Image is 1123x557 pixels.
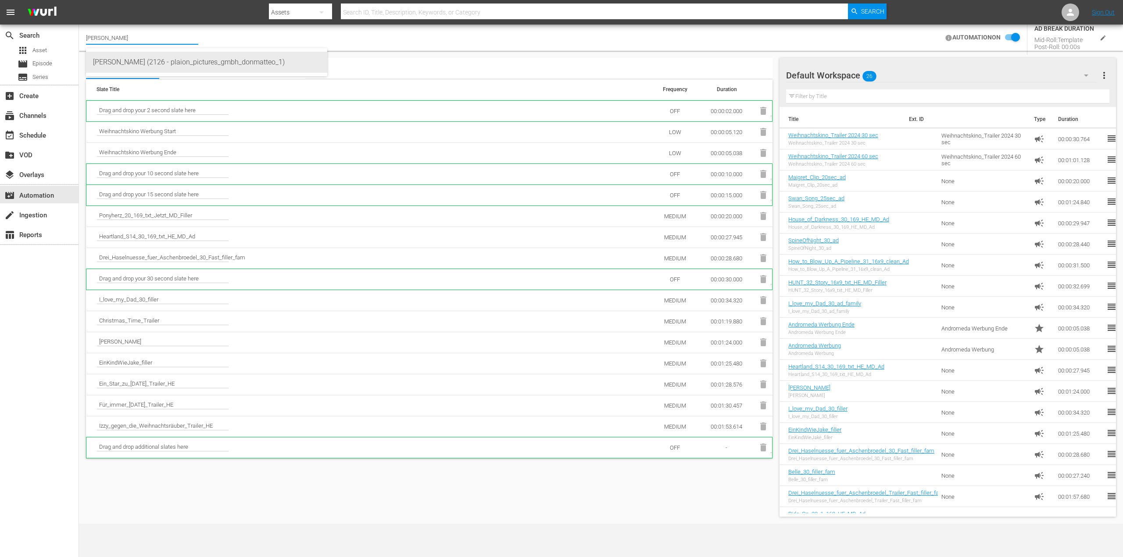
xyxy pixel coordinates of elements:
[4,110,15,121] span: Channels
[848,4,887,19] button: Search
[788,245,839,251] div: SpineOfNight_30_ad
[1099,65,1109,86] button: more_vert
[1034,134,1044,144] span: Ad
[97,254,229,262] span: Drei_Haselnuesse_fuer_Aschenbroedel_30_Fast_filler_fam
[788,405,848,412] a: I_love_my_Dad_30_filler
[788,468,835,475] a: Belle_30_filler_fam
[1055,423,1103,444] td: 00:01:25.480
[788,195,844,202] a: Swan_Song_25sec_ad
[97,149,229,157] span: Weihnachtskino Werbung Ende
[1034,155,1044,165] span: Ad
[1055,360,1103,381] td: 00:00:27.945
[1092,9,1115,16] a: Sign Out
[1106,512,1117,522] span: reorder
[938,339,1030,360] td: Andromeda Werbung
[93,52,320,73] div: [PERSON_NAME] (2126 - plaion_pictures_gmbh_donmatteo_1)
[1106,470,1117,480] span: reorder
[4,170,15,180] span: Overlays
[1099,70,1109,81] span: more_vert
[699,184,754,206] td: 00:00:15.000
[788,321,855,328] a: Andromeda Werbung Ende
[651,311,699,332] td: MEDIUM
[32,59,52,68] span: Episode
[4,210,15,220] span: Ingestion
[97,170,229,178] span: Drag and drop your 10 second slate here
[1055,192,1103,213] td: 00:01:24.840
[788,266,909,272] div: How_to_Blow_Up_A_Pipeline_31_16x9_clean_Ad
[699,269,754,290] td: 00:00:30.000
[1106,280,1117,291] span: reorder
[1055,170,1103,192] td: 00:00:20.000
[788,393,830,398] div: [PERSON_NAME]
[788,203,844,209] div: Swan_Song_25sec_ad
[788,161,878,167] div: Weihnachtskino_Trailer 2024 60 sec
[788,456,934,461] div: Drei_Haselnuesse_fuer_Aschenbroedel_30_Fast_filler_fam
[651,121,699,142] td: LOW
[788,363,884,370] a: Heartland_S14_30_169_txt_HE_MD_Ad
[21,2,63,23] img: ans4CAIJ8jUAAAAAAAAAAAAAAAAAAAAAAAAgQb4GAAAAAAAAAAAAAAAAAAAAAAAAJMjXAAAAAAAAAAAAAAAAAAAAAAAAgAT5G...
[651,374,699,395] td: MEDIUM
[938,297,1030,318] td: None
[651,437,699,458] td: OFF
[1055,318,1103,339] td: 00:00:05.038
[788,287,887,293] div: HUNT_32_Story_16x9_txt_HE_MD_Filler
[1055,339,1103,360] td: 00:00:05.038
[651,184,699,206] td: OFF
[1106,175,1117,186] span: reorder
[1034,218,1044,228] span: Ad
[4,190,15,201] span: Automation
[699,416,754,437] td: 00:01:53.614
[97,296,229,304] span: I_love_my_Dad_30_filler
[938,444,1030,465] td: None
[699,395,754,416] td: 00:01:30.457
[938,423,1030,444] td: None
[1094,29,1112,47] button: edit
[1055,149,1103,170] td: 00:01:01.128
[1055,276,1103,297] td: 00:00:32.699
[788,140,878,146] div: Weihnachtskino_Trailer 2024 30 sec
[1106,344,1117,354] span: reorder
[651,269,699,290] td: OFF
[1034,239,1044,249] span: Ad
[86,79,651,100] th: Slate Title
[97,359,229,367] span: EinKindWieJake_filler
[699,332,754,353] td: 00:01:24.000
[1034,43,1080,50] div: Post-Roll: 00:00s
[1034,260,1044,270] span: Ad
[1034,407,1044,418] span: Ad
[780,107,903,131] th: Title
[97,212,229,220] span: Ponyherz_20_169_txt_Jetzt_MD_Filler
[97,191,229,199] span: Drag and drop your 15 second slate here
[651,290,699,311] td: MEDIUM
[699,100,754,121] td: 00:00:02.000
[699,437,754,458] td: -
[699,248,754,269] td: 00:00:28.680
[18,72,28,82] span: Series
[1034,512,1044,523] span: Ad
[938,192,1030,213] td: None
[938,465,1030,486] td: None
[788,174,846,181] a: Maigret_Clip_20sec_ad
[788,224,889,230] div: House_of_Darkness_30_169_HE_MD_Ad
[699,163,754,184] td: 00:00:10.000
[1055,486,1103,507] td: 00:01:57.680
[1106,491,1117,501] span: reorder
[788,309,861,314] div: I_love_my_Dad_30_ad_family
[938,381,1030,402] td: None
[788,414,848,419] div: I_love_my_Dad_30_filler
[18,59,28,69] span: Episode
[1034,176,1044,186] span: Ad
[651,100,699,121] td: OFF
[904,107,1029,131] th: Ext. ID
[97,380,229,388] span: Ein_Star_zu_[DATE]_Trailer_HE
[1106,133,1117,144] span: reorder
[938,170,1030,192] td: None
[938,128,1030,149] td: Weihnachtskino_Trailer 2024 30 sec
[97,422,229,430] span: Izzy_gegen_die_Weihnachtsräuber_Trailer_HE
[788,342,841,349] a: Andromeda Werbung
[1055,234,1103,255] td: 00:00:28.440
[788,435,841,440] div: EinKindWieJake_filler
[32,73,48,82] span: Series
[4,30,15,41] span: Search
[1106,323,1117,333] span: reorder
